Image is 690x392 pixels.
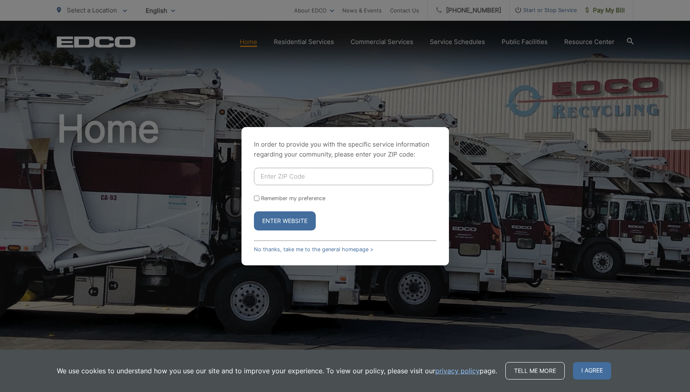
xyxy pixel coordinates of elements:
[254,168,433,185] input: Enter ZIP Code
[254,246,373,252] a: No thanks, take me to the general homepage >
[254,140,436,159] p: In order to provide you with the specific service information regarding your community, please en...
[57,366,497,376] p: We use cookies to understand how you use our site and to improve your experience. To view our pol...
[505,362,565,380] a: Tell me more
[254,211,316,230] button: Enter Website
[573,362,611,380] span: I agree
[435,366,480,376] a: privacy policy
[261,195,325,201] label: Remember my preference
